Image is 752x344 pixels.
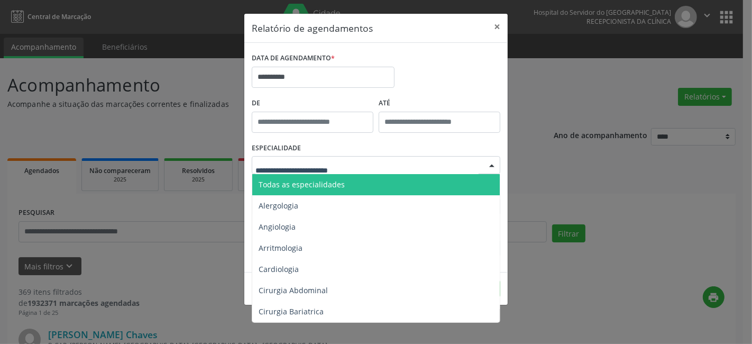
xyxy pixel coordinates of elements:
label: DATA DE AGENDAMENTO [252,50,335,67]
button: Close [487,14,508,40]
span: Cirurgia Abdominal [259,285,328,295]
h5: Relatório de agendamentos [252,21,373,35]
span: Todas as especialidades [259,179,345,189]
span: Arritmologia [259,243,302,253]
label: ESPECIALIDADE [252,140,301,157]
span: Angiologia [259,222,296,232]
span: Alergologia [259,201,298,211]
label: ATÉ [379,95,500,112]
span: Cirurgia Bariatrica [259,306,324,316]
label: De [252,95,373,112]
span: Cardiologia [259,264,299,274]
